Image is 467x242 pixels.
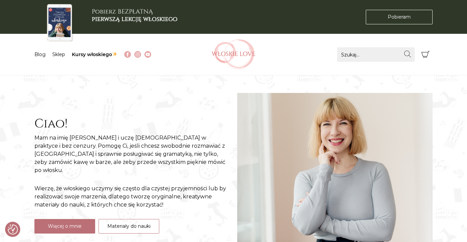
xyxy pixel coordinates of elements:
a: Pobieram [366,10,433,24]
a: Sklep [52,51,65,57]
img: ✨ [112,52,117,56]
a: Więcej o mnie [34,219,95,234]
h3: Pobierz BEZPŁATNĄ [92,8,177,23]
p: Mam na imię [PERSON_NAME] i uczę [DEMOGRAPHIC_DATA] w praktyce i bez cenzury. Pomogę Ci, jeśli ch... [34,134,230,174]
a: Kursy włoskiego [72,51,117,57]
p: Wierzę, że włoskiego uczymy się często dla czystej przyjemności lub by realizować swoje marzenia,... [34,185,230,209]
button: Koszyk [418,47,433,62]
h2: Ciao! [34,117,230,131]
img: Włoskielove [212,39,255,70]
input: Szukaj... [337,47,415,62]
button: Preferencje co do zgód [8,224,18,235]
a: Blog [34,51,46,57]
b: pierwszą lekcję włoskiego [92,15,177,23]
img: Revisit consent button [8,224,18,235]
a: Materiały do nauki [99,219,159,234]
span: Pobieram [388,14,411,21]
